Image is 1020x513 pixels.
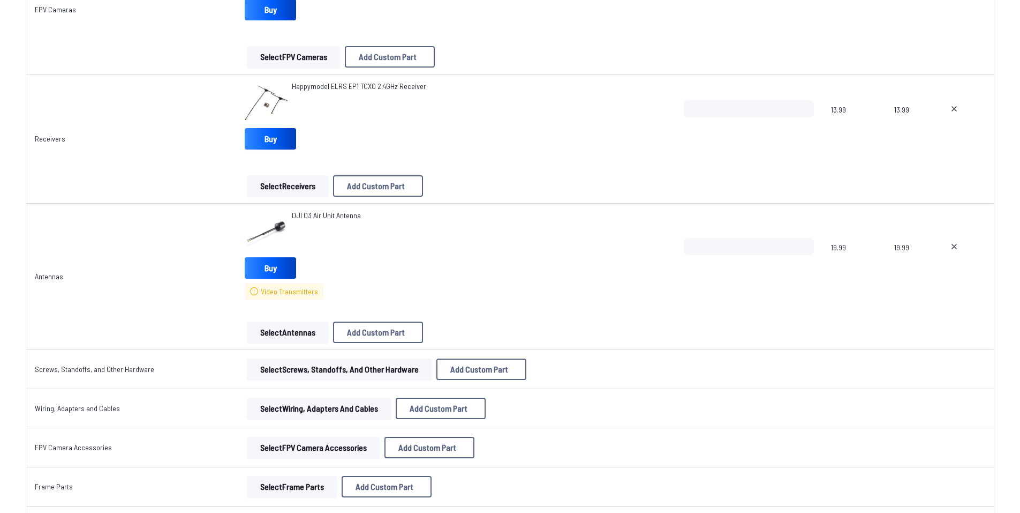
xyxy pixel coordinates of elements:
a: Buy [245,128,296,150]
a: SelectFrame Parts [245,476,339,497]
img: image [245,210,288,253]
a: SelectReceivers [245,175,331,197]
span: Add Custom Part [398,443,456,452]
button: Add Custom Part [345,46,435,68]
a: Antennas [35,272,63,281]
span: Add Custom Part [347,328,405,337]
a: SelectScrews, Standoffs, and Other Hardware [245,359,434,380]
button: Add Custom Part [342,476,432,497]
span: Add Custom Part [450,365,508,374]
button: Add Custom Part [436,359,526,380]
a: Screws, Standoffs, and Other Hardware [35,365,154,374]
span: Add Custom Part [356,482,413,491]
button: SelectAntennas [247,322,329,343]
span: Add Custom Part [347,182,405,190]
a: SelectWiring, Adapters and Cables [245,398,394,419]
a: Wiring, Adapters and Cables [35,404,120,413]
span: 19.99 [894,238,924,289]
span: Add Custom Part [359,53,417,61]
span: DJI O3 Air Unit Antenna [292,211,361,220]
a: Frame Parts [35,482,73,491]
button: SelectFrame Parts [247,476,337,497]
button: SelectFPV Cameras [247,46,341,68]
span: 19.99 [831,238,877,289]
a: SelectAntennas [245,322,331,343]
button: Add Custom Part [333,175,423,197]
button: SelectWiring, Adapters and Cables [247,398,391,419]
button: SelectScrews, Standoffs, and Other Hardware [247,359,432,380]
button: Add Custom Part [384,437,474,458]
span: Video Transmitters [261,286,318,297]
span: Add Custom Part [410,404,467,413]
a: Happymodel ELRS EP1 TCXO 2.4GHz Receiver [292,81,426,92]
img: image [245,81,288,124]
a: SelectFPV Camera Accessories [245,437,382,458]
button: SelectFPV Camera Accessories [247,437,380,458]
span: Happymodel ELRS EP1 TCXO 2.4GHz Receiver [292,81,426,91]
span: 13.99 [894,100,924,152]
a: DJI O3 Air Unit Antenna [292,210,361,221]
button: SelectReceivers [247,175,329,197]
span: 13.99 [831,100,877,152]
a: FPV Cameras [35,5,76,14]
a: FPV Camera Accessories [35,443,112,452]
button: Add Custom Part [396,398,486,419]
a: Buy [245,257,296,279]
a: SelectFPV Cameras [245,46,343,68]
button: Add Custom Part [333,322,423,343]
a: Receivers [35,134,65,143]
